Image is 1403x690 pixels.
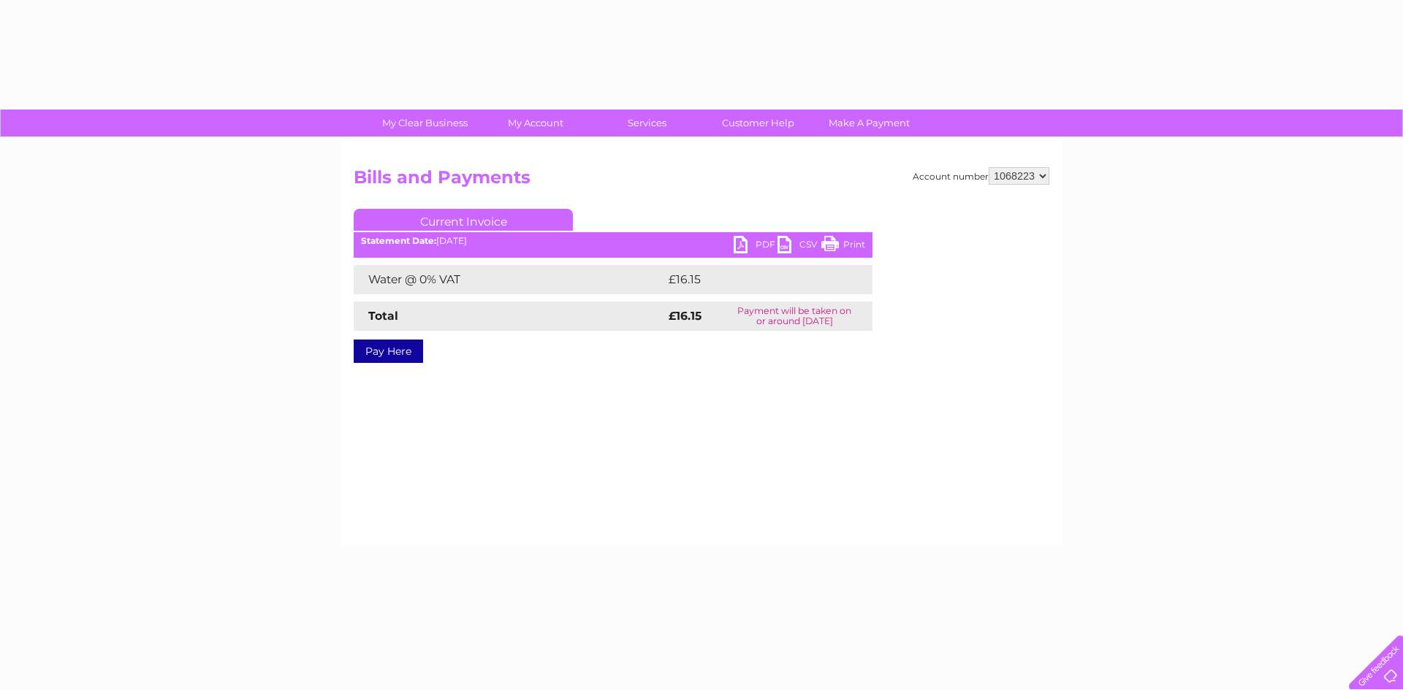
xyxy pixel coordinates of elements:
[365,110,485,137] a: My Clear Business
[717,302,872,331] td: Payment will be taken on or around [DATE]
[734,236,777,257] a: PDF
[361,235,436,246] b: Statement Date:
[354,340,423,363] a: Pay Here
[354,209,573,231] a: Current Invoice
[777,236,821,257] a: CSV
[354,236,872,246] div: [DATE]
[476,110,596,137] a: My Account
[821,236,865,257] a: Print
[669,309,701,323] strong: £16.15
[354,265,665,294] td: Water @ 0% VAT
[665,265,840,294] td: £16.15
[698,110,818,137] a: Customer Help
[587,110,707,137] a: Services
[368,309,398,323] strong: Total
[913,167,1049,185] div: Account number
[354,167,1049,195] h2: Bills and Payments
[809,110,929,137] a: Make A Payment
